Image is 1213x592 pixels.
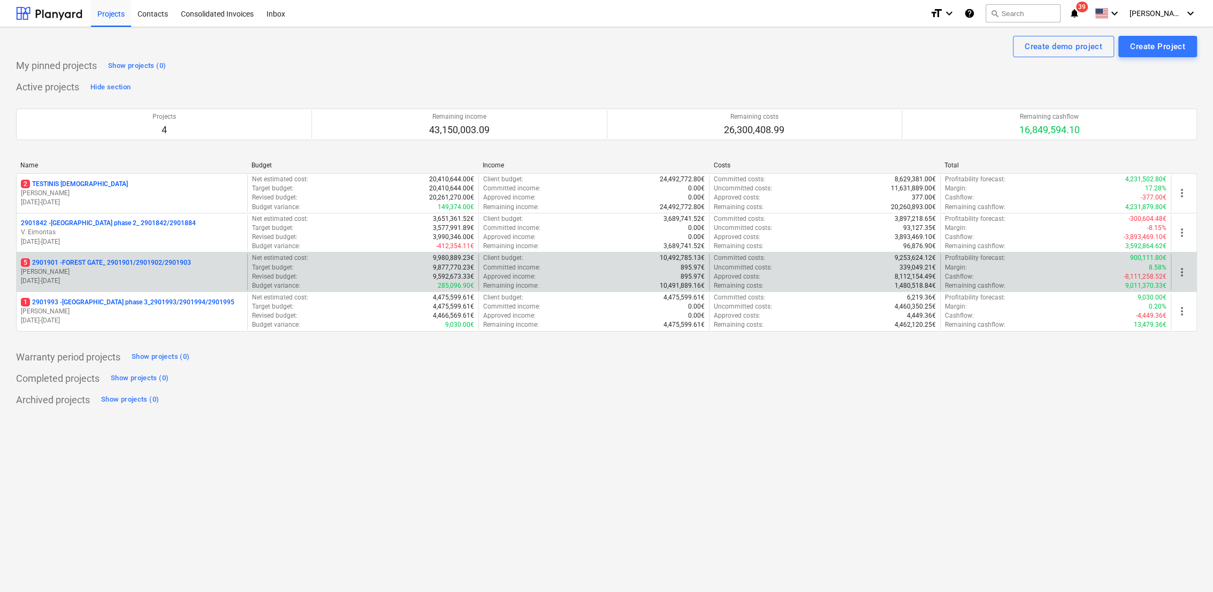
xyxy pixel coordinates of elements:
[483,203,539,212] p: Remaining income :
[945,281,1005,290] p: Remaining cashflow :
[21,219,196,228] p: 2901842 - [GEOGRAPHIC_DATA] phase 2_ 2901842/2901884
[483,224,540,233] p: Committed income :
[660,203,705,212] p: 24,492,772.80€
[251,162,474,169] div: Budget
[429,112,490,121] p: Remaining income
[21,180,30,188] span: 2
[660,175,705,184] p: 24,492,772.80€
[964,7,975,20] i: Knowledge base
[944,162,1167,169] div: Total
[433,272,474,281] p: 9,592,673.33€
[433,253,474,263] p: 9,980,889.23€
[714,203,764,212] p: Remaining costs :
[688,193,705,202] p: 0.00€
[945,175,1005,184] p: Profitability forecast :
[713,162,936,169] div: Costs
[714,272,760,281] p: Approved costs :
[21,258,243,286] div: 52901901 -FOREST GATE_ 2901901/2901902/2901903[PERSON_NAME][DATE]-[DATE]
[105,57,169,74] button: Show projects (0)
[252,311,297,320] p: Revised budget :
[429,193,474,202] p: 20,261,270.00€
[21,258,30,267] span: 5
[483,214,523,224] p: Client budget :
[433,302,474,311] p: 4,475,599.61€
[1130,40,1185,53] div: Create Project
[724,112,784,121] p: Remaining costs
[1069,7,1080,20] i: notifications
[660,253,705,263] p: 10,492,785.13€
[663,293,705,302] p: 4,475,599.61€
[483,263,540,272] p: Committed income :
[1019,124,1079,136] p: 16,849,594.10
[129,349,192,366] button: Show projects (0)
[945,193,974,202] p: Cashflow :
[688,224,705,233] p: 0.00€
[483,175,523,184] p: Client budget :
[438,281,474,290] p: 285,096.90€
[252,320,300,329] p: Budget variance :
[21,198,243,207] p: [DATE] - [DATE]
[252,184,294,193] p: Target budget :
[436,242,474,251] p: -412,354.11€
[1125,281,1166,290] p: 9,011,370.33€
[945,242,1005,251] p: Remaining cashflow :
[714,224,772,233] p: Uncommitted costs :
[483,281,539,290] p: Remaining income :
[483,233,536,242] p: Approved income :
[714,263,772,272] p: Uncommitted costs :
[252,293,308,302] p: Net estimated cost :
[445,320,474,329] p: 9,030.00€
[899,263,936,272] p: 339,049.21€
[714,175,765,184] p: Committed costs :
[714,253,765,263] p: Committed costs :
[21,219,243,246] div: 2901842 -[GEOGRAPHIC_DATA] phase 2_ 2901842/2901884V. Eimontas[DATE]-[DATE]
[252,281,300,290] p: Budget variance :
[429,175,474,184] p: 20,410,644.00€
[945,184,967,193] p: Margin :
[1108,7,1121,20] i: keyboard_arrow_down
[16,81,79,94] p: Active projects
[252,233,297,242] p: Revised budget :
[252,272,297,281] p: Revised budget :
[483,302,540,311] p: Committed income :
[252,175,308,184] p: Net estimated cost :
[714,214,765,224] p: Committed costs :
[1125,203,1166,212] p: 4,231,879.80€
[895,272,936,281] p: 8,112,154.49€
[483,311,536,320] p: Approved income :
[1159,541,1213,592] iframe: Chat Widget
[1125,242,1166,251] p: 3,592,864.62€
[1130,253,1166,263] p: 900,111.80€
[483,184,540,193] p: Committed income :
[21,298,243,325] div: 12901993 -[GEOGRAPHIC_DATA] phase 3_2901993/2901994/2901995[PERSON_NAME][DATE]-[DATE]
[714,293,765,302] p: Committed costs :
[714,233,760,242] p: Approved costs :
[945,224,967,233] p: Margin :
[101,394,159,406] div: Show projects (0)
[1134,320,1166,329] p: 13,479.36€
[20,162,243,169] div: Name
[21,237,243,247] p: [DATE] - [DATE]
[1124,233,1166,242] p: -3,893,469.10€
[1176,226,1188,239] span: more_vert
[152,112,176,121] p: Projects
[1145,184,1166,193] p: 17.28%
[252,224,294,233] p: Target budget :
[663,242,705,251] p: 3,689,741.52€
[16,394,90,406] p: Archived projects
[429,124,490,136] p: 43,150,003.09
[688,233,705,242] p: 0.00€
[252,193,297,202] p: Revised budget :
[1124,272,1166,281] p: -8,111,258.52€
[1125,175,1166,184] p: 4,231,502.80€
[681,263,705,272] p: 895.97€
[945,272,974,281] p: Cashflow :
[483,162,705,169] div: Income
[252,203,300,212] p: Budget variance :
[433,224,474,233] p: 3,577,991.89€
[483,242,539,251] p: Remaining income :
[433,293,474,302] p: 4,475,599.61€
[252,253,308,263] p: Net estimated cost :
[252,263,294,272] p: Target budget :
